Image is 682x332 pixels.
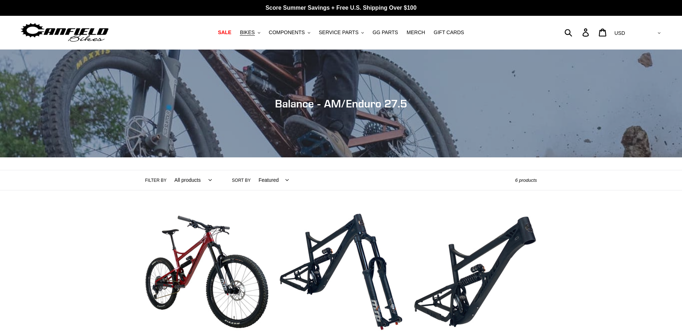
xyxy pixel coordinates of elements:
[236,28,264,37] button: BIKES
[430,28,468,37] a: GIFT CARDS
[369,28,402,37] a: GG PARTS
[145,177,167,184] label: Filter by
[403,28,429,37] a: MERCH
[269,29,305,36] span: COMPONENTS
[434,29,464,36] span: GIFT CARDS
[218,29,231,36] span: SALE
[232,177,251,184] label: Sort by
[20,21,110,44] img: Canfield Bikes
[372,29,398,36] span: GG PARTS
[240,29,255,36] span: BIKES
[568,24,587,40] input: Search
[315,28,367,37] button: SERVICE PARTS
[319,29,358,36] span: SERVICE PARTS
[515,177,537,183] span: 6 products
[265,28,314,37] button: COMPONENTS
[214,28,235,37] a: SALE
[407,29,425,36] span: MERCH
[275,97,407,110] span: Balance - AM/Enduro 27.5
